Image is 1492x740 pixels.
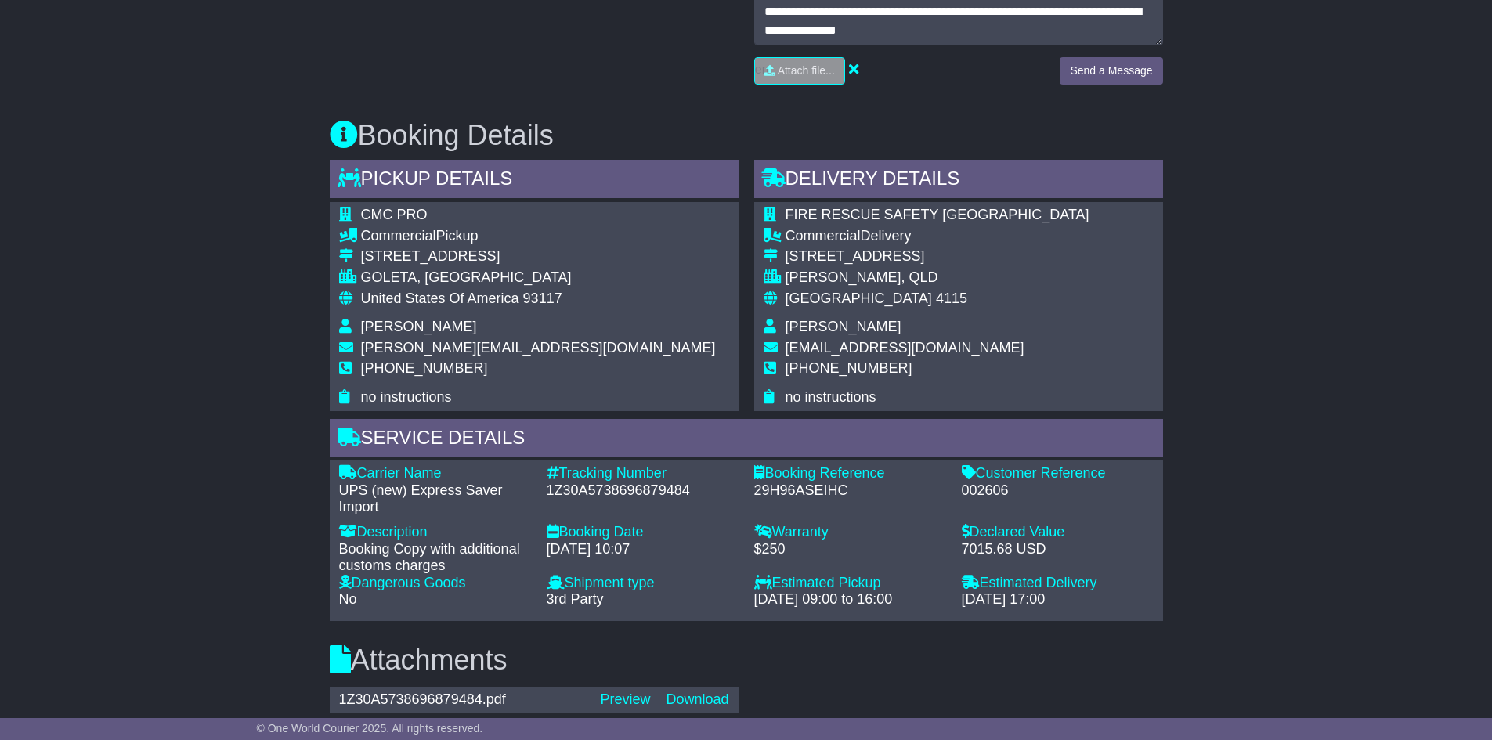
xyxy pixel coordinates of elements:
[962,541,1154,558] div: 7015.68 USD
[339,541,531,575] div: Booking Copy with additional customs charges
[547,591,604,607] span: 3rd Party
[339,465,531,482] div: Carrier Name
[330,644,1163,676] h3: Attachments
[339,575,531,592] div: Dangerous Goods
[786,228,1089,245] div: Delivery
[962,575,1154,592] div: Estimated Delivery
[361,389,452,405] span: no instructions
[786,389,876,405] span: no instructions
[361,228,436,244] span: Commercial
[754,482,946,500] div: 29H96ASEIHC
[257,722,483,735] span: © One World Courier 2025. All rights reserved.
[547,524,739,541] div: Booking Date
[547,575,739,592] div: Shipment type
[361,269,716,287] div: GOLETA, [GEOGRAPHIC_DATA]
[339,482,531,516] div: UPS (new) Express Saver Import
[600,691,650,707] a: Preview
[361,207,428,222] span: CMC PRO
[936,291,967,306] span: 4115
[754,575,946,592] div: Estimated Pickup
[1060,57,1162,85] button: Send a Message
[786,340,1024,356] span: [EMAIL_ADDRESS][DOMAIN_NAME]
[786,360,912,376] span: [PHONE_NUMBER]
[330,160,739,202] div: Pickup Details
[962,482,1154,500] div: 002606
[361,319,477,334] span: [PERSON_NAME]
[361,248,716,265] div: [STREET_ADDRESS]
[339,524,531,541] div: Description
[962,524,1154,541] div: Declared Value
[786,228,861,244] span: Commercial
[754,524,946,541] div: Warranty
[786,248,1089,265] div: [STREET_ADDRESS]
[361,360,488,376] span: [PHONE_NUMBER]
[962,465,1154,482] div: Customer Reference
[361,228,716,245] div: Pickup
[331,691,593,709] div: 1Z30A5738696879484.pdf
[547,541,739,558] div: [DATE] 10:07
[754,465,946,482] div: Booking Reference
[754,541,946,558] div: $250
[523,291,562,306] span: 93117
[786,269,1089,287] div: [PERSON_NAME], QLD
[339,591,357,607] span: No
[786,291,932,306] span: [GEOGRAPHIC_DATA]
[786,319,901,334] span: [PERSON_NAME]
[786,207,1089,222] span: FIRE RESCUE SAFETY [GEOGRAPHIC_DATA]
[330,419,1163,461] div: Service Details
[547,465,739,482] div: Tracking Number
[547,482,739,500] div: 1Z30A5738696879484
[361,340,716,356] span: [PERSON_NAME][EMAIL_ADDRESS][DOMAIN_NAME]
[754,591,946,608] div: [DATE] 09:00 to 16:00
[361,291,519,306] span: United States Of America
[666,691,728,707] a: Download
[754,160,1163,202] div: Delivery Details
[330,120,1163,151] h3: Booking Details
[962,591,1154,608] div: [DATE] 17:00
